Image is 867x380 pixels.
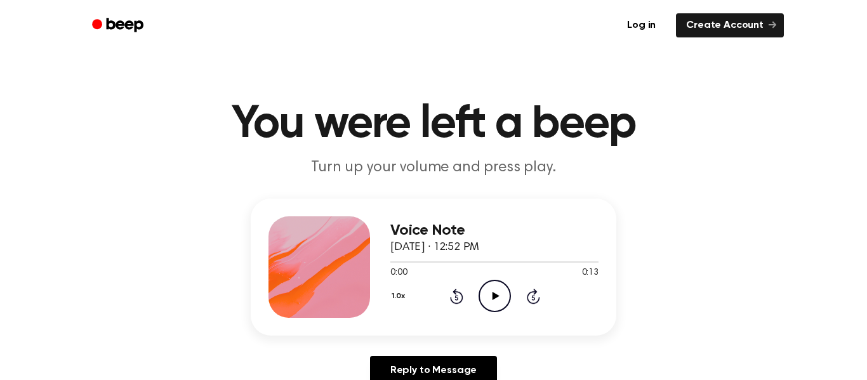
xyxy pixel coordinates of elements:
h3: Voice Note [390,222,599,239]
p: Turn up your volume and press play. [190,157,677,178]
a: Log in [614,11,668,40]
a: Create Account [676,13,784,37]
a: Beep [83,13,155,38]
button: 1.0x [390,285,409,307]
span: [DATE] · 12:52 PM [390,242,479,253]
h1: You were left a beep [109,102,758,147]
span: 0:00 [390,266,407,280]
span: 0:13 [582,266,599,280]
